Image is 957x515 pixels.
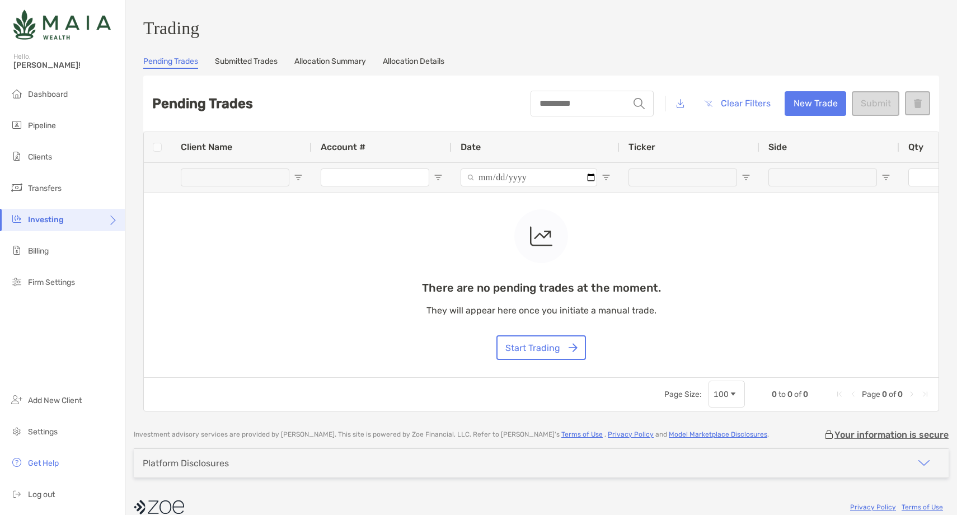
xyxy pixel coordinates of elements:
div: Page Size [709,381,745,408]
a: Privacy Policy [850,503,896,511]
span: Transfers [28,184,62,193]
span: [PERSON_NAME]! [13,60,118,70]
span: Settings [28,427,58,437]
span: Clients [28,152,52,162]
img: Zoe Logo [13,4,111,45]
h3: Trading [143,18,939,39]
span: 0 [898,390,903,399]
div: First Page [835,390,844,399]
span: Log out [28,490,55,499]
span: Page [862,390,880,399]
div: 100 [714,390,729,399]
span: of [889,390,896,399]
a: Pending Trades [143,57,198,69]
button: Clear Filters [696,91,779,116]
img: empty state icon [530,223,552,250]
div: Next Page [907,390,916,399]
span: Investing [28,215,64,224]
img: add_new_client icon [10,393,24,406]
img: firm-settings icon [10,275,24,288]
img: input icon [634,98,645,109]
img: pipeline icon [10,118,24,132]
span: 0 [882,390,887,399]
button: Start Trading [496,335,586,360]
div: Last Page [921,390,930,399]
button: New Trade [785,91,846,116]
span: 0 [803,390,808,399]
img: button icon [569,343,578,352]
div: Previous Page [848,390,857,399]
h2: Pending Trades [152,96,253,111]
img: settings icon [10,424,24,438]
img: logout icon [10,487,24,500]
p: There are no pending trades at the moment. [422,281,661,295]
span: 0 [772,390,777,399]
span: Add New Client [28,396,82,405]
img: dashboard icon [10,87,24,100]
img: get-help icon [10,456,24,469]
img: clients icon [10,149,24,163]
p: They will appear here once you initiate a manual trade. [422,303,661,317]
a: Allocation Details [383,57,444,69]
span: Billing [28,246,49,256]
a: Model Marketplace Disclosures [669,430,767,438]
a: Privacy Policy [608,430,654,438]
span: Firm Settings [28,278,75,287]
span: of [794,390,801,399]
span: Dashboard [28,90,68,99]
span: Get Help [28,458,59,468]
a: Terms of Use [561,430,603,438]
img: button icon [705,100,712,107]
a: Terms of Use [902,503,943,511]
span: to [778,390,786,399]
img: billing icon [10,244,24,257]
span: 0 [787,390,792,399]
span: Pipeline [28,121,56,130]
a: Allocation Summary [294,57,366,69]
a: Submitted Trades [215,57,278,69]
div: Platform Disclosures [143,458,229,469]
div: Page Size: [664,390,702,399]
img: investing icon [10,212,24,226]
p: Investment advisory services are provided by [PERSON_NAME] . This site is powered by Zoe Financia... [134,430,769,439]
p: Your information is secure [834,429,949,440]
img: transfers icon [10,181,24,194]
img: icon arrow [917,456,931,470]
